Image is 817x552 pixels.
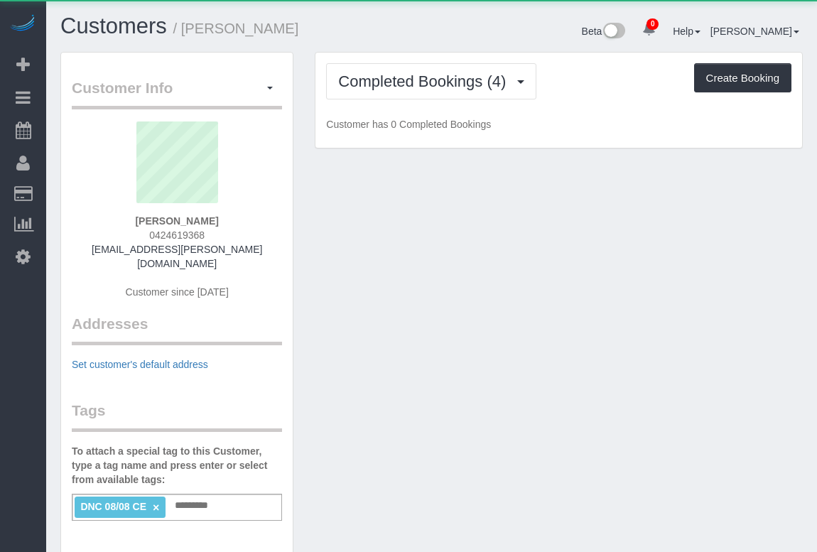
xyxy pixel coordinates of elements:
span: 0 [646,18,659,30]
legend: Customer Info [72,77,282,109]
button: Create Booking [694,63,791,93]
a: Beta [582,26,626,37]
p: Customer has 0 Completed Bookings [326,117,791,131]
a: Customers [60,13,167,38]
span: Completed Bookings (4) [338,72,513,90]
a: Help [673,26,700,37]
label: To attach a special tag to this Customer, type a tag name and press enter or select from availabl... [72,444,282,487]
small: / [PERSON_NAME] [173,21,299,36]
a: [PERSON_NAME] [710,26,799,37]
span: Customer since [DATE] [126,286,229,298]
button: Completed Bookings (4) [326,63,536,99]
a: 0 [635,14,663,45]
img: New interface [602,23,625,41]
a: × [153,502,159,514]
a: Set customer's default address [72,359,208,370]
legend: Tags [72,400,282,432]
span: 0424619368 [149,229,205,241]
span: DNC 08/08 CE [80,501,146,512]
a: [EMAIL_ADDRESS][PERSON_NAME][DOMAIN_NAME] [92,244,262,269]
img: Automaid Logo [9,14,37,34]
strong: [PERSON_NAME] [135,215,218,227]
